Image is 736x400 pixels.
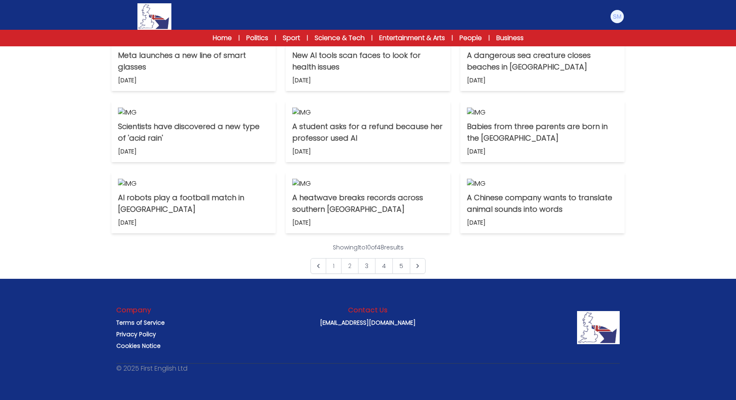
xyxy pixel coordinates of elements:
h3: Contact Us [348,305,388,315]
a: IMG A Chinese company wants to translate animal sounds into words [DATE] [460,172,625,233]
p: Meta launches a new line of smart glasses [118,50,269,73]
a: Cookies Notice [116,342,161,350]
span: | [488,34,490,42]
span: 1 [358,243,359,251]
a: Sport [283,33,300,43]
span: | [238,34,240,42]
a: IMG Babies from three parents are born in the [GEOGRAPHIC_DATA] [DATE] [460,101,625,162]
a: Entertainment & Arts [379,33,445,43]
a: Politics [246,33,268,43]
img: IMG [292,108,443,117]
p: [DATE] [467,76,486,84]
p: [DATE] [118,147,137,156]
p: A dangerous sea creature closes beaches in [GEOGRAPHIC_DATA] [467,50,618,73]
span: | [371,34,373,42]
a: IMG A heatwave breaks records across southern [GEOGRAPHIC_DATA] [DATE] [286,172,450,233]
img: IMG [467,179,618,189]
p: AI robots play a football match in [GEOGRAPHIC_DATA] [118,192,269,215]
span: | [275,34,276,42]
p: © 2025 First English Ltd [116,364,188,374]
a: IMG Meta launches a new line of smart glasses [DATE] [111,30,276,91]
a: Logo [111,3,197,30]
a: Home [213,33,232,43]
p: A heatwave breaks records across southern [GEOGRAPHIC_DATA] [292,192,443,215]
p: Showing to of results [333,243,404,251]
h3: Company [116,305,152,315]
a: Go to page 3 [358,258,375,274]
p: [DATE] [292,147,311,156]
a: People [459,33,482,43]
span: | [452,34,453,42]
a: Next &raquo; [410,258,426,274]
p: [DATE] [292,218,311,227]
a: IMG A dangerous sea creature closes beaches in [GEOGRAPHIC_DATA] [DATE] [460,30,625,91]
img: Logo [137,3,171,30]
span: | [307,34,308,42]
img: IMG [118,179,269,189]
a: Go to page 5 [392,258,410,274]
a: Science & Tech [315,33,365,43]
a: Go to page 4 [375,258,393,274]
a: [EMAIL_ADDRESS][DOMAIN_NAME] [320,319,416,327]
p: [DATE] [467,147,486,156]
p: Babies from three parents are born in the [GEOGRAPHIC_DATA] [467,121,618,144]
span: 10 [366,243,371,251]
img: Company Logo [577,311,620,344]
img: IMG [467,108,618,117]
a: IMG A student asks for a refund because her professor used AI [DATE] [286,101,450,162]
a: IMG Scientists have discovered a new type of 'acid rain' [DATE] [111,101,276,162]
p: A student asks for a refund because her professor used AI [292,121,443,144]
a: IMG AI robots play a football match in [GEOGRAPHIC_DATA] [DATE] [111,172,276,233]
p: [DATE] [292,76,311,84]
img: IMG [292,179,443,189]
a: Go to page 2 [341,258,358,274]
span: 48 [377,243,384,251]
a: Business [496,33,524,43]
p: [DATE] [118,76,137,84]
img: Stefania Modica [611,10,624,23]
a: Terms of Service [116,319,165,327]
p: A Chinese company wants to translate animal sounds into words [467,192,618,215]
span: 1 [326,258,342,274]
p: [DATE] [467,218,486,227]
p: New AI tools scan faces to look for health issues [292,50,443,73]
nav: Pagination Navigation [310,243,426,274]
span: &laquo; Previous [310,258,326,274]
a: Privacy Policy [116,330,156,338]
img: IMG [118,108,269,117]
a: IMG New AI tools scan faces to look for health issues [DATE] [286,30,450,91]
p: Scientists have discovered a new type of 'acid rain' [118,121,269,144]
p: [DATE] [118,218,137,227]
